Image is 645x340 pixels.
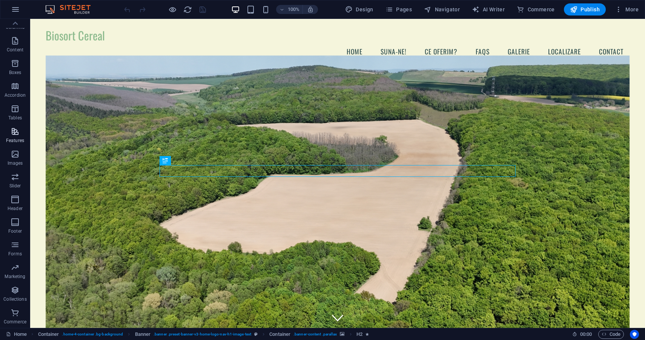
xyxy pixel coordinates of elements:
[469,3,508,15] button: AI Writer
[183,5,192,14] i: Reload page
[183,5,192,14] button: reload
[564,3,606,15] button: Publish
[3,296,26,302] p: Collections
[630,330,639,339] button: Usercentrics
[602,330,620,339] span: Code
[5,92,26,98] p: Accordion
[6,138,24,144] p: Features
[345,6,373,13] span: Design
[307,6,314,13] i: On resize automatically adjust zoom level to fit chosen device.
[9,70,21,76] p: Boxes
[424,6,460,13] span: Navigator
[8,251,22,257] p: Forms
[580,330,592,339] span: 00 00
[38,330,369,339] nav: breadcrumb
[8,115,22,121] p: Tables
[340,332,344,336] i: This element contains a background
[4,319,26,325] p: Commerce
[135,330,151,339] span: Click to select. Double-click to edit
[6,330,27,339] a: Click to cancel selection. Double-click to open Pages
[254,332,258,336] i: This element is a customizable preset
[421,3,463,15] button: Navigator
[276,5,303,14] button: 100%
[62,330,123,339] span: . home-4-container .bg-background
[385,6,412,13] span: Pages
[168,5,177,14] button: Click here to leave preview mode and continue editing
[570,6,600,13] span: Publish
[514,3,558,15] button: Commerce
[598,330,624,339] button: Code
[8,228,22,234] p: Footer
[287,5,299,14] h6: 100%
[9,183,21,189] p: Slider
[612,3,642,15] button: More
[154,330,251,339] span: . banner .preset-banner-v3-home-logo-nav-h1-image-text
[382,3,415,15] button: Pages
[572,330,592,339] h6: Session time
[38,330,59,339] span: Click to select. Double-click to edit
[7,47,23,53] p: Content
[517,6,555,13] span: Commerce
[342,3,376,15] button: Design
[269,330,290,339] span: Click to select. Double-click to edit
[293,330,337,339] span: . banner-content .parallax
[8,206,23,212] p: Header
[472,6,505,13] span: AI Writer
[356,330,362,339] span: Click to select. Double-click to edit
[5,274,25,280] p: Marketing
[43,5,100,14] img: Editor Logo
[615,6,639,13] span: More
[8,160,23,166] p: Images
[585,331,587,337] span: :
[365,332,369,336] i: Element contains an animation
